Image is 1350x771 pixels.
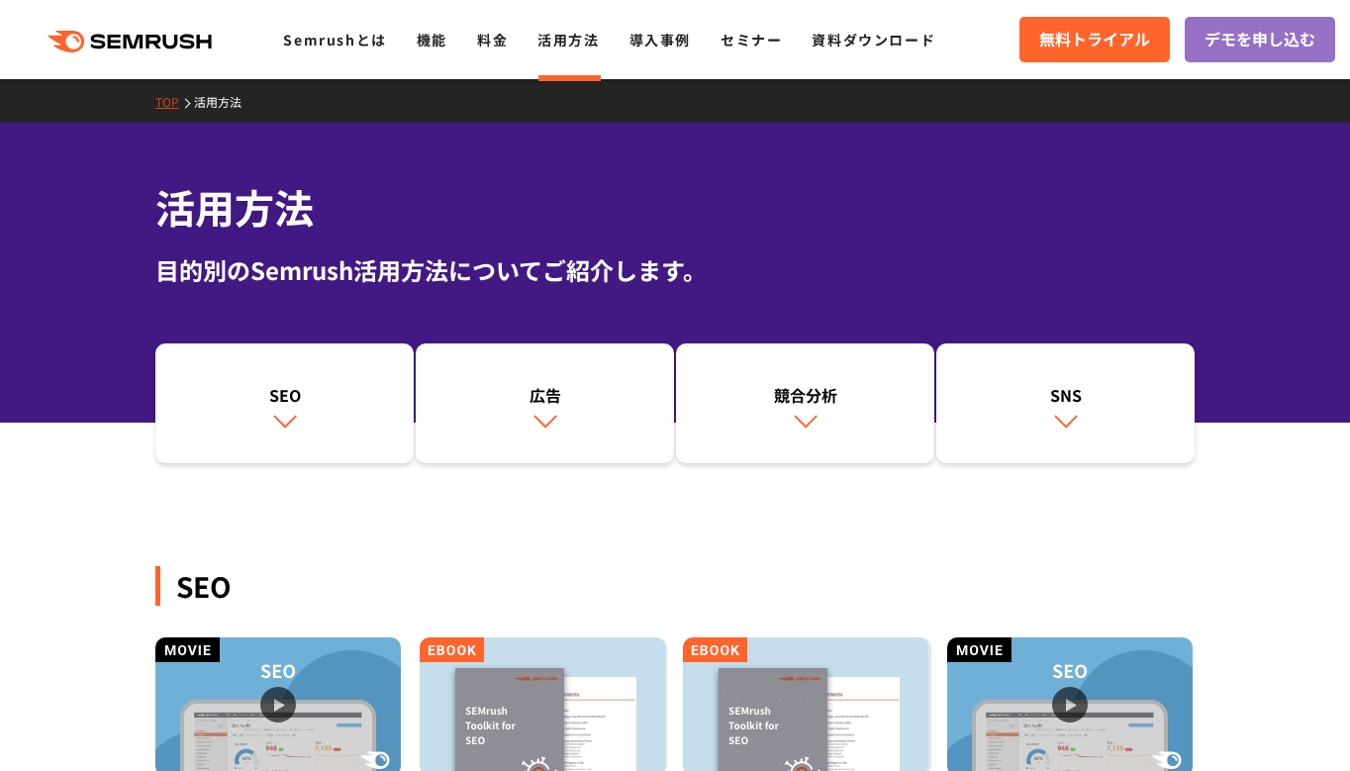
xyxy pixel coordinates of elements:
div: SNS [946,383,1185,407]
a: 競合分析 [676,343,934,464]
div: 目的別のSemrush活用方法についてご紹介します。 [155,252,1195,288]
a: SEO [155,343,414,464]
a: SNS [936,343,1195,464]
a: デモを申し込む [1185,17,1335,62]
a: 活用方法 [194,93,256,110]
a: 料金 [477,30,508,49]
a: 無料トライアル [1019,17,1170,62]
a: 活用方法 [537,30,599,49]
a: Semrushとは [283,30,386,49]
a: セミナー [721,30,782,49]
a: 機能 [417,30,447,49]
span: デモを申し込む [1205,27,1315,52]
div: 競合分析 [686,383,924,407]
a: 導入事例 [629,30,691,49]
a: TOP [155,93,194,110]
div: SEO [155,566,1195,606]
div: SEO [165,383,404,407]
h1: 活用方法 [155,178,1195,237]
div: 広告 [426,383,664,407]
a: 広告 [416,343,674,464]
a: 資料ダウンロード [812,30,935,49]
span: 無料トライアル [1039,27,1150,52]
